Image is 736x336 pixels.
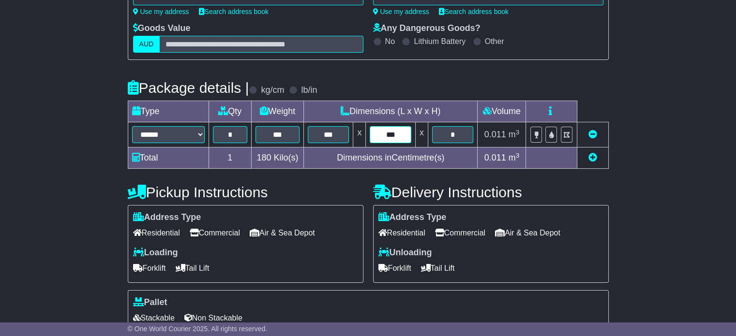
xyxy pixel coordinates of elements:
h4: Package details | [128,80,249,96]
a: Remove this item [588,130,597,139]
span: Tail Lift [421,261,455,276]
span: Commercial [190,225,240,240]
h4: Pickup Instructions [128,184,363,200]
label: Loading [133,248,178,258]
td: 1 [209,147,251,169]
span: Residential [378,225,425,240]
span: 0.011 [484,153,506,162]
label: AUD [133,36,160,53]
a: Search address book [439,8,509,15]
span: Residential [133,225,180,240]
label: Lithium Battery [414,37,466,46]
td: Type [128,101,209,122]
span: Tail Lift [176,261,210,276]
a: Add new item [588,153,597,162]
label: Address Type [378,212,447,223]
td: Weight [251,101,303,122]
span: Air & Sea Depot [250,225,315,240]
a: Search address book [199,8,269,15]
td: Dimensions in Centimetre(s) [303,147,477,169]
a: Use my address [373,8,429,15]
span: 0.011 [484,130,506,139]
label: Unloading [378,248,432,258]
span: Commercial [435,225,485,240]
span: Forklift [378,261,411,276]
label: Any Dangerous Goods? [373,23,481,34]
td: Qty [209,101,251,122]
td: Volume [478,101,526,122]
td: x [415,122,428,147]
span: Forklift [133,261,166,276]
sup: 3 [516,152,520,159]
sup: 3 [516,129,520,136]
td: Kilo(s) [251,147,303,169]
span: Non Stackable [184,310,242,325]
td: x [353,122,366,147]
label: No [385,37,395,46]
span: © One World Courier 2025. All rights reserved. [128,325,268,333]
label: Goods Value [133,23,191,34]
h4: Delivery Instructions [373,184,609,200]
td: Dimensions (L x W x H) [303,101,477,122]
td: Total [128,147,209,169]
label: Other [485,37,504,46]
span: Stackable [133,310,175,325]
span: Air & Sea Depot [495,225,560,240]
span: m [509,153,520,162]
span: 180 [256,153,271,162]
label: Pallet [133,297,167,308]
label: Address Type [133,212,201,223]
span: m [509,130,520,139]
label: lb/in [301,85,317,96]
a: Use my address [133,8,189,15]
label: kg/cm [261,85,284,96]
